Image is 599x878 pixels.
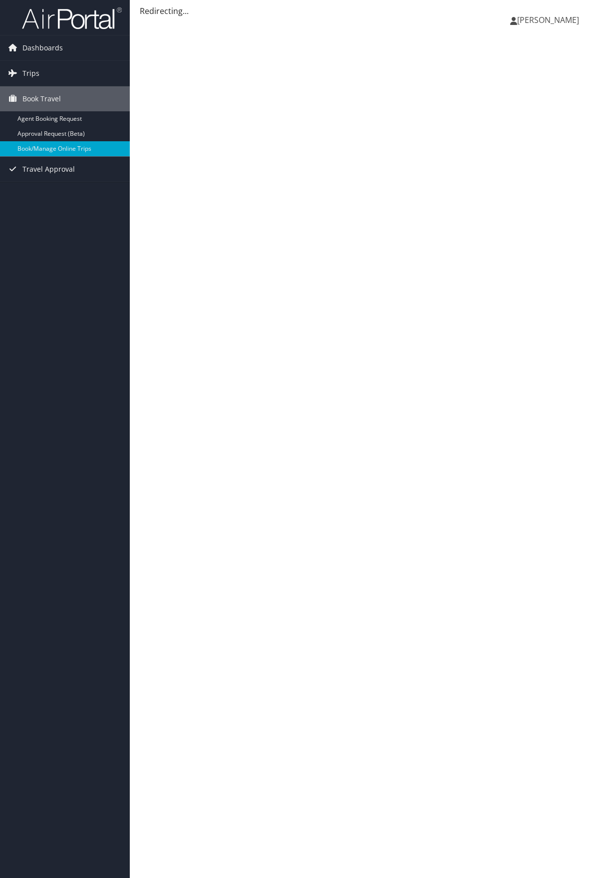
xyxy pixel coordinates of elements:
[22,61,39,86] span: Trips
[22,86,61,111] span: Book Travel
[22,35,63,60] span: Dashboards
[140,5,589,17] div: Redirecting...
[22,6,122,30] img: airportal-logo.png
[517,14,579,25] span: [PERSON_NAME]
[510,5,589,35] a: [PERSON_NAME]
[22,157,75,182] span: Travel Approval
